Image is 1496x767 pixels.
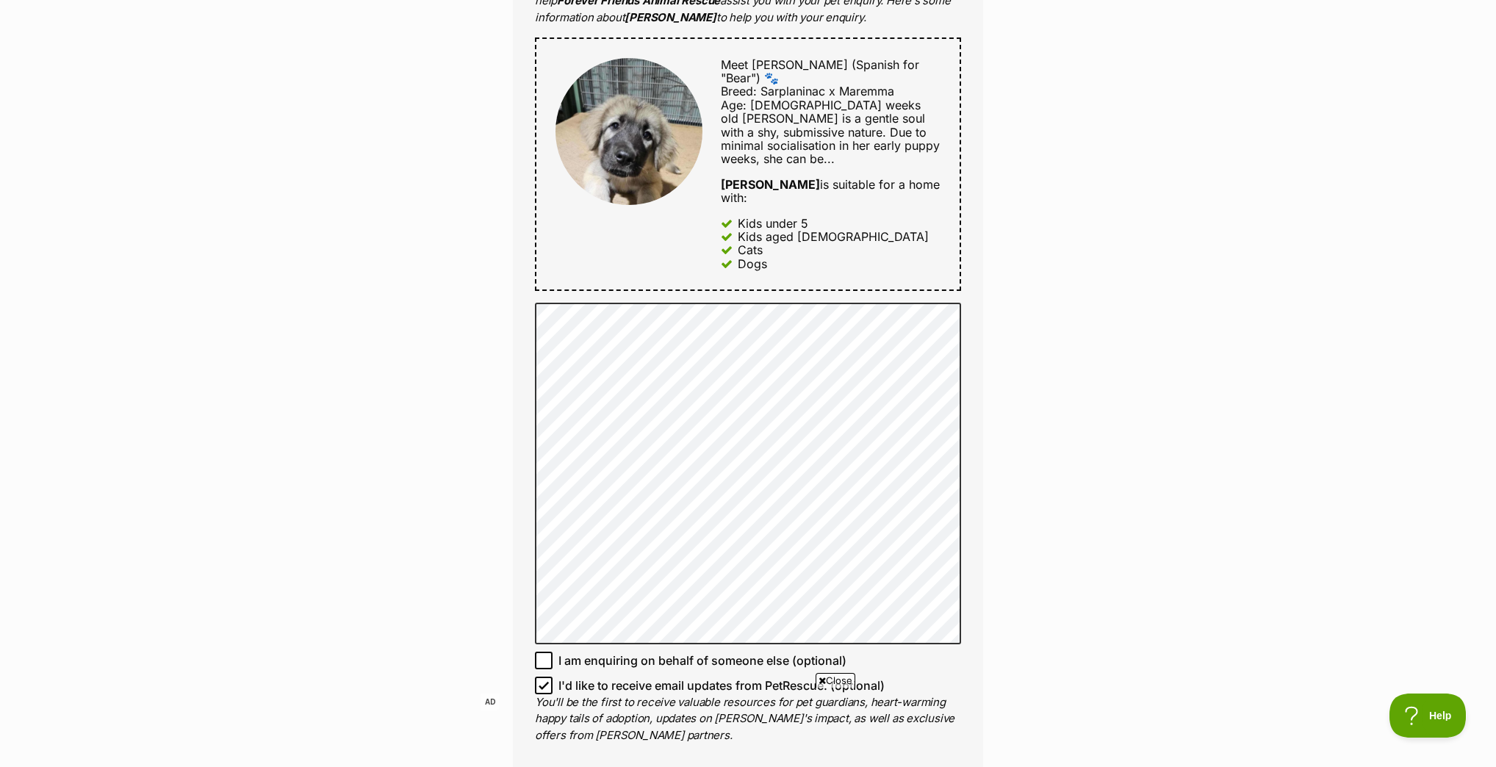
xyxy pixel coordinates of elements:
span: Meet [PERSON_NAME] (Spanish for "Bear") 🐾 Breed: Sarplaninac x Maremma Age: [DEMOGRAPHIC_DATA] we... [721,57,921,126]
div: Kids aged [DEMOGRAPHIC_DATA] [738,230,929,243]
span: Close [816,673,855,688]
iframe: Help Scout Beacon - Open [1389,694,1467,738]
img: Osa [555,58,702,205]
div: Kids under 5 [738,217,808,230]
span: AD [481,694,500,710]
strong: [PERSON_NAME] [625,10,716,24]
strong: [PERSON_NAME] [721,177,820,192]
div: Dogs [738,257,767,270]
span: I am enquiring on behalf of someone else (optional) [558,652,846,669]
div: is suitable for a home with: [721,178,941,205]
div: Cats [738,243,763,256]
span: I'd like to receive email updates from PetRescue. (optional) [558,677,885,694]
span: [PERSON_NAME] is a gentle soul with a shy, submissive nature. Due to minimal socialisation in her... [721,111,940,166]
iframe: Advertisement [481,694,1015,760]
